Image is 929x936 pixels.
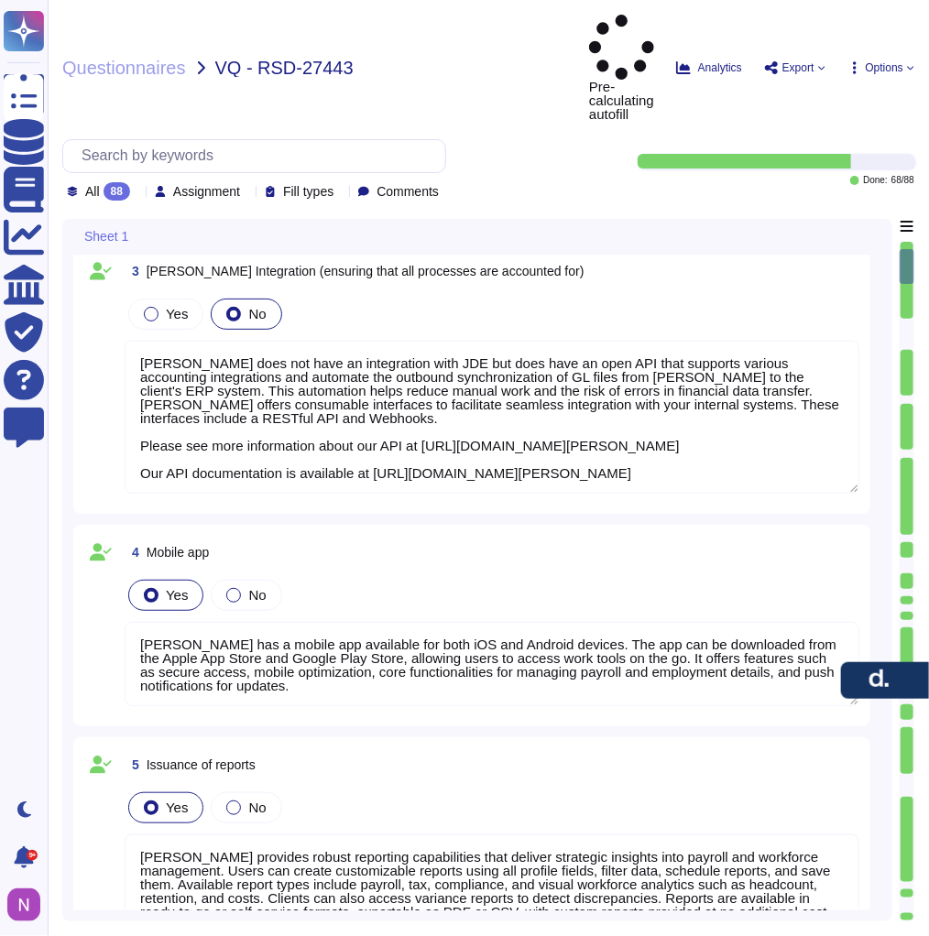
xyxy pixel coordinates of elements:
[589,15,654,121] span: Pre-calculating autofill
[27,850,38,861] div: 9+
[125,546,139,559] span: 4
[248,587,266,603] span: No
[166,587,188,603] span: Yes
[147,757,256,772] span: Issuance of reports
[4,885,53,925] button: user
[248,800,266,815] span: No
[863,176,888,185] span: Done:
[166,306,188,321] span: Yes
[166,800,188,815] span: Yes
[676,60,742,75] button: Analytics
[173,185,240,198] span: Assignment
[72,140,445,172] input: Search by keywords
[125,265,139,278] span: 3
[125,622,859,706] textarea: [PERSON_NAME] has a mobile app available for both iOS and Android devices. The app can be downloa...
[698,62,742,73] span: Analytics
[866,62,903,73] span: Options
[62,59,186,77] span: Questionnaires
[891,176,914,185] span: 68 / 88
[147,545,210,560] span: Mobile app
[147,264,585,278] span: [PERSON_NAME] Integration (ensuring that all processes are accounted for)
[125,341,859,494] textarea: [PERSON_NAME] does not have an integration with JDE but does have an open API that supports vario...
[248,306,266,321] span: No
[377,185,439,198] span: Comments
[215,59,354,77] span: VQ - RSD-27443
[283,185,333,198] span: Fill types
[85,185,100,198] span: All
[125,758,139,771] span: 5
[7,888,40,921] img: user
[782,62,814,73] span: Export
[104,182,130,201] div: 88
[84,230,128,243] span: Sheet 1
